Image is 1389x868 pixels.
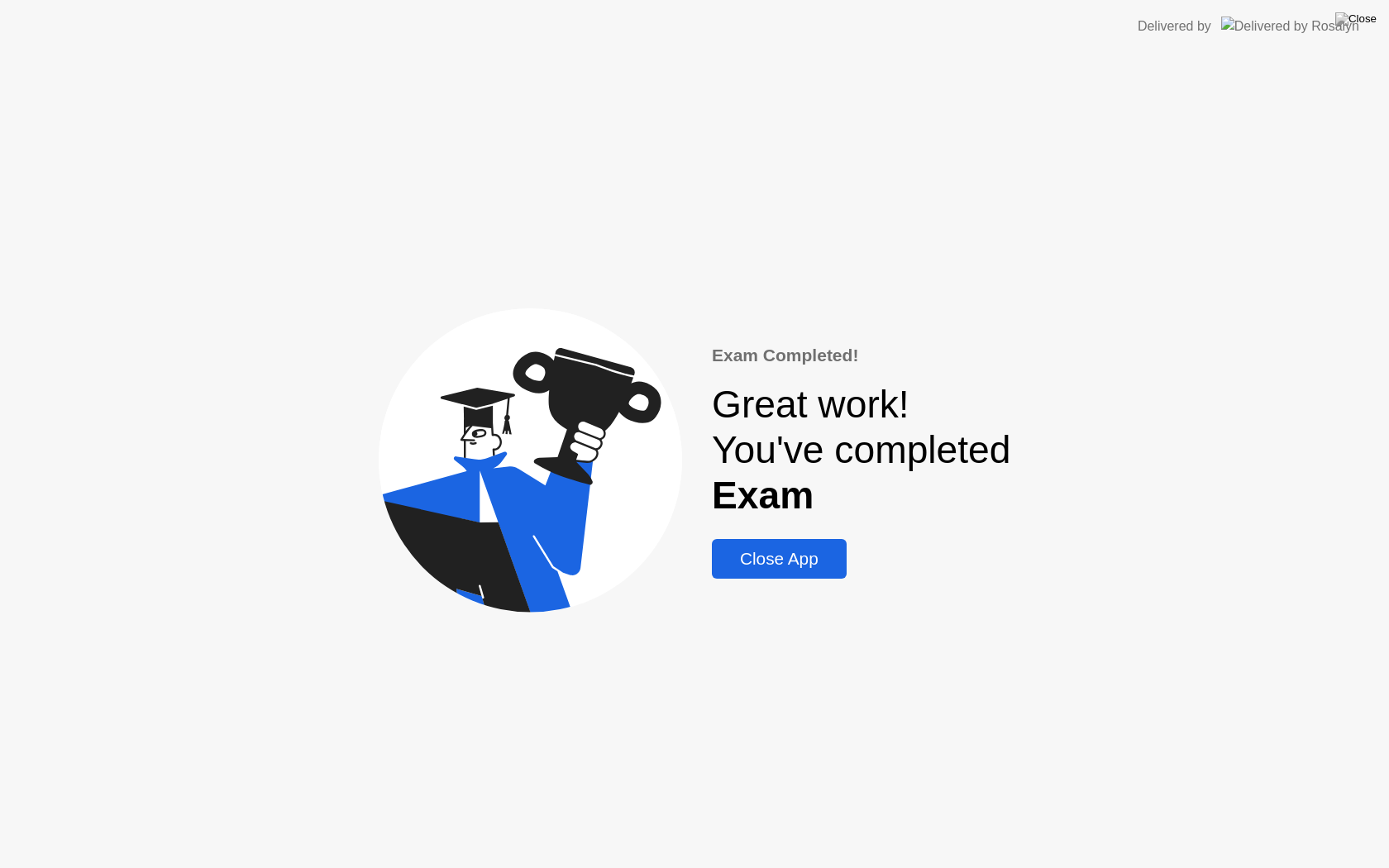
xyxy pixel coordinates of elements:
div: Delivered by [1138,17,1211,36]
b: Exam [712,474,814,517]
img: Close [1335,12,1377,26]
img: Delivered by Rosalyn [1221,17,1359,36]
div: Close App [717,549,842,569]
button: Close App [712,539,847,579]
div: Exam Completed! [712,342,1010,369]
div: Great work! You've completed [712,382,1010,519]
